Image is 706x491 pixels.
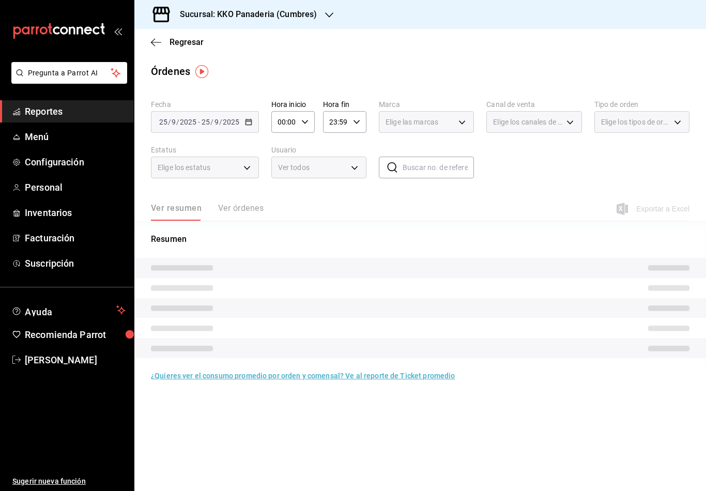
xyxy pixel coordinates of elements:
[28,68,111,79] span: Pregunta a Parrot AI
[594,101,689,108] label: Tipo de orden
[25,155,126,169] span: Configuración
[25,130,126,144] span: Menú
[222,118,240,126] input: ----
[172,8,317,21] h3: Sucursal: KKO Panaderia (Cumbres)
[198,118,200,126] span: -
[25,180,126,194] span: Personal
[201,118,210,126] input: --
[386,117,438,127] span: Elige las marcas
[151,101,259,108] label: Fecha
[379,101,474,108] label: Marca
[151,233,689,245] p: Resumen
[210,118,213,126] span: /
[493,117,562,127] span: Elige los canales de venta
[159,118,168,126] input: --
[25,231,126,245] span: Facturación
[25,206,126,220] span: Inventarios
[168,118,171,126] span: /
[151,203,264,221] div: navigation tabs
[278,162,347,173] span: Ver todos
[25,256,126,270] span: Suscripción
[151,37,204,47] button: Regresar
[195,65,208,78] img: Tooltip marker
[601,117,670,127] span: Elige los tipos de orden
[271,146,366,154] label: Usuario
[151,372,455,380] a: ¿Quieres ver el consumo promedio por orden y comensal? Ve al reporte de Ticket promedio
[323,101,366,108] label: Hora fin
[179,118,197,126] input: ----
[151,146,259,154] label: Estatus
[25,104,126,118] span: Reportes
[7,75,127,86] a: Pregunta a Parrot AI
[170,37,204,47] span: Regresar
[214,118,219,126] input: --
[114,27,122,35] button: open_drawer_menu
[403,157,474,178] input: Buscar no. de referencia
[25,353,126,367] span: [PERSON_NAME]
[219,118,222,126] span: /
[25,328,126,342] span: Recomienda Parrot
[25,304,112,316] span: Ayuda
[151,64,190,79] div: Órdenes
[171,118,176,126] input: --
[158,162,210,173] span: Elige los estatus
[176,118,179,126] span: /
[486,101,581,108] label: Canal de venta
[12,476,126,487] span: Sugerir nueva función
[271,101,315,108] label: Hora inicio
[11,62,127,84] button: Pregunta a Parrot AI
